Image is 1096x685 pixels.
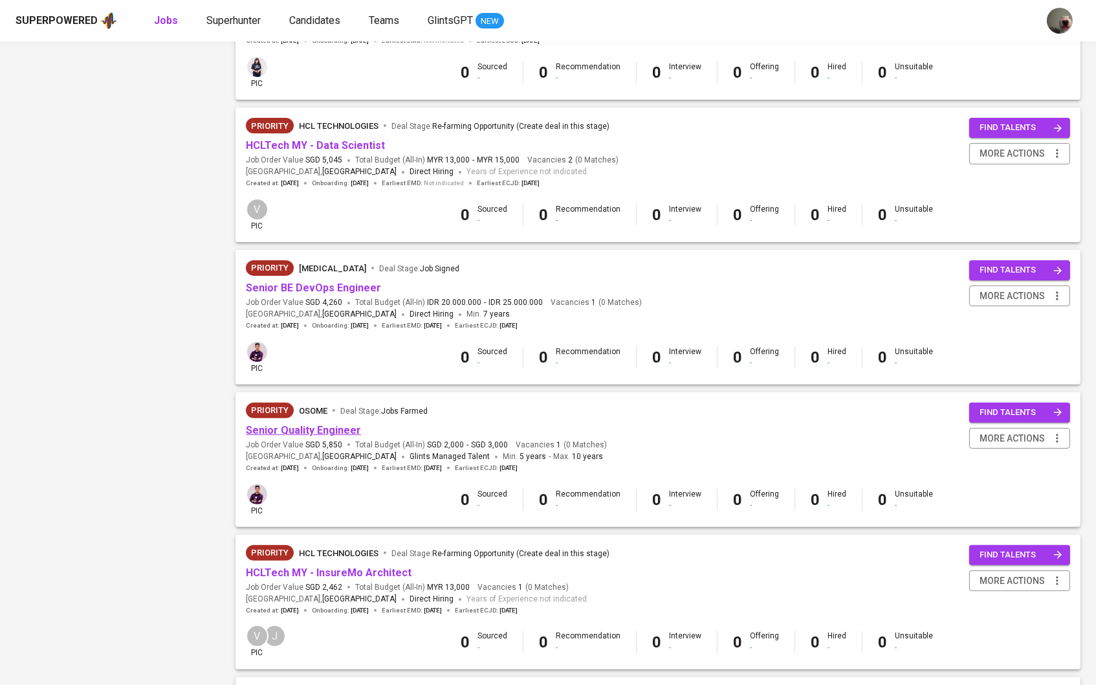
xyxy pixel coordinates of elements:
[895,357,933,368] div: -
[556,631,620,653] div: Recommendation
[428,14,473,27] span: GlintsGPT
[246,440,342,451] span: Job Order Value
[527,155,619,166] span: Vacancies ( 0 Matches )
[969,286,1070,307] button: more actions
[424,179,464,188] span: Not indicated
[461,206,470,224] b: 0
[980,573,1045,589] span: more actions
[246,308,397,321] span: [GEOGRAPHIC_DATA] ,
[503,452,546,461] span: Min.
[895,500,933,511] div: -
[878,63,887,82] b: 0
[969,428,1070,449] button: more actions
[895,215,933,226] div: -
[652,348,661,366] b: 0
[477,155,520,166] span: MYR 15,000
[351,606,369,615] span: [DATE]
[471,440,508,451] span: SGD 3,000
[281,321,299,330] span: [DATE]
[246,166,397,179] span: [GEOGRAPHIC_DATA] ,
[100,11,118,30] img: app logo
[206,13,263,29] a: Superhunter
[410,594,454,603] span: Direct Hiring
[466,309,510,319] span: Min.
[206,14,261,27] span: Superhunter
[246,179,299,188] span: Created at :
[521,179,540,188] span: [DATE]
[549,451,551,464] span: -
[969,545,1070,565] button: find talents
[477,631,507,653] div: Sourced
[427,155,470,166] span: MYR 13,000
[427,297,481,308] span: IDR 20.000.000
[246,546,294,559] span: Priority
[382,606,442,615] span: Earliest EMD :
[305,297,342,308] span: SGD 4,260
[827,489,846,511] div: Hired
[299,548,378,558] span: HCL Technologies
[322,451,397,464] span: [GEOGRAPHIC_DATA]
[499,321,518,330] span: [DATE]
[351,321,369,330] span: [DATE]
[669,215,701,226] div: -
[281,606,299,615] span: [DATE]
[246,155,342,166] span: Job Order Value
[246,464,299,473] span: Created at :
[246,404,294,417] span: Priority
[733,348,742,366] b: 0
[539,491,548,509] b: 0
[477,346,507,368] div: Sourced
[878,633,887,651] b: 0
[466,166,589,179] span: Years of Experience not indicated.
[246,282,381,294] a: Senior BE DevOps Engineer
[539,348,548,366] b: 0
[556,204,620,226] div: Recommendation
[556,489,620,511] div: Recommendation
[750,204,779,226] div: Offering
[369,13,402,29] a: Teams
[969,143,1070,164] button: more actions
[811,348,820,366] b: 0
[432,122,609,131] span: Re-farming Opportunity (Create deal in this stage)
[16,14,98,28] div: Superpowered
[484,297,486,308] span: -
[455,321,518,330] span: Earliest ECJD :
[299,264,366,273] span: [MEDICAL_DATA]
[246,198,269,232] div: pic
[750,489,779,511] div: Offering
[669,204,701,226] div: Interview
[461,633,470,651] b: 0
[246,139,385,152] a: HCLTech MY - Data Scientist
[410,309,454,319] span: Direct Hiring
[483,309,510,319] span: 7 years
[263,625,286,647] div: J
[477,62,507,84] div: Sourced
[652,633,661,651] b: 0
[556,500,620,511] div: -
[1047,8,1073,34] img: aji.muda@glints.com
[382,321,442,330] span: Earliest EMD :
[472,155,474,166] span: -
[379,264,459,273] span: Deal Stage :
[351,464,369,473] span: [DATE]
[432,549,609,558] span: Re-farming Opportunity (Create deal in this stage)
[477,500,507,511] div: -
[750,631,779,653] div: Offering
[566,155,573,166] span: 2
[340,407,428,416] span: Deal Stage :
[246,567,411,579] a: HCLTech MY - InsureMo Architect
[652,206,661,224] b: 0
[733,491,742,509] b: 0
[969,403,1070,423] button: find talents
[355,582,470,593] span: Total Budget (All-In)
[551,297,642,308] span: Vacancies ( 0 Matches )
[391,122,609,131] span: Deal Stage :
[305,440,342,451] span: SGD 5,850
[246,321,299,330] span: Created at :
[455,464,518,473] span: Earliest ECJD :
[16,11,118,30] a: Superpoweredapp logo
[461,63,470,82] b: 0
[750,500,779,511] div: -
[246,593,397,606] span: [GEOGRAPHIC_DATA] ,
[556,346,620,368] div: Recommendation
